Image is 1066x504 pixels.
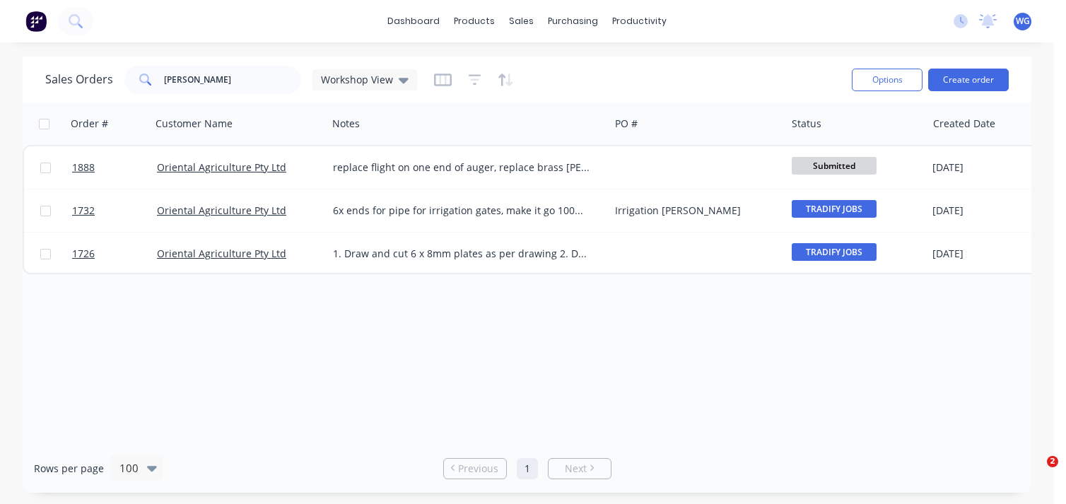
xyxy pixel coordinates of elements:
[72,204,95,218] span: 1732
[932,204,1038,218] div: [DATE]
[1047,456,1058,467] span: 2
[321,72,393,87] span: Workshop View
[72,233,157,275] a: 1726
[458,462,498,476] span: Previous
[502,11,541,32] div: sales
[792,117,821,131] div: Status
[933,117,995,131] div: Created Date
[541,11,605,32] div: purchasing
[605,11,674,32] div: productivity
[157,204,286,217] a: Oriental Agriculture Pty Ltd
[332,117,360,131] div: Notes
[438,458,617,479] ul: Pagination
[792,243,877,261] span: TRADIFY JOBS
[156,117,233,131] div: Customer Name
[549,462,611,476] a: Next page
[333,160,590,175] div: replace flight on one end of auger, replace brass [PERSON_NAME] in the hanger and machine new spl...
[792,157,877,175] span: Submitted
[852,69,922,91] button: Options
[380,11,447,32] a: dashboard
[447,11,502,32] div: products
[157,247,286,260] a: Oriental Agriculture Pty Ltd
[615,204,772,218] div: Irrigation [PERSON_NAME]
[71,117,108,131] div: Order #
[615,117,638,131] div: PO #
[932,160,1038,175] div: [DATE]
[34,462,104,476] span: Rows per page
[45,73,113,86] h1: Sales Orders
[333,247,590,261] div: 1. Draw and cut 6 x 8mm plates as per drawing 2. Draw and cut 3 x plates as per sample 3. Tradify...
[444,462,506,476] a: Previous page
[333,204,590,218] div: 6x ends for pipe for irrigation gates, make it go 100mm into pipe tho, see photo 2x plates as sam...
[72,189,157,232] a: 1732
[932,247,1038,261] div: [DATE]
[517,458,538,479] a: Page 1 is your current page
[164,66,302,94] input: Search...
[72,247,95,261] span: 1726
[792,200,877,218] span: TRADIFY JOBS
[565,462,587,476] span: Next
[928,69,1009,91] button: Create order
[72,160,95,175] span: 1888
[157,160,286,174] a: Oriental Agriculture Pty Ltd
[1018,456,1052,490] iframe: Intercom live chat
[72,146,157,189] a: 1888
[1016,15,1030,28] span: WG
[25,11,47,32] img: Factory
